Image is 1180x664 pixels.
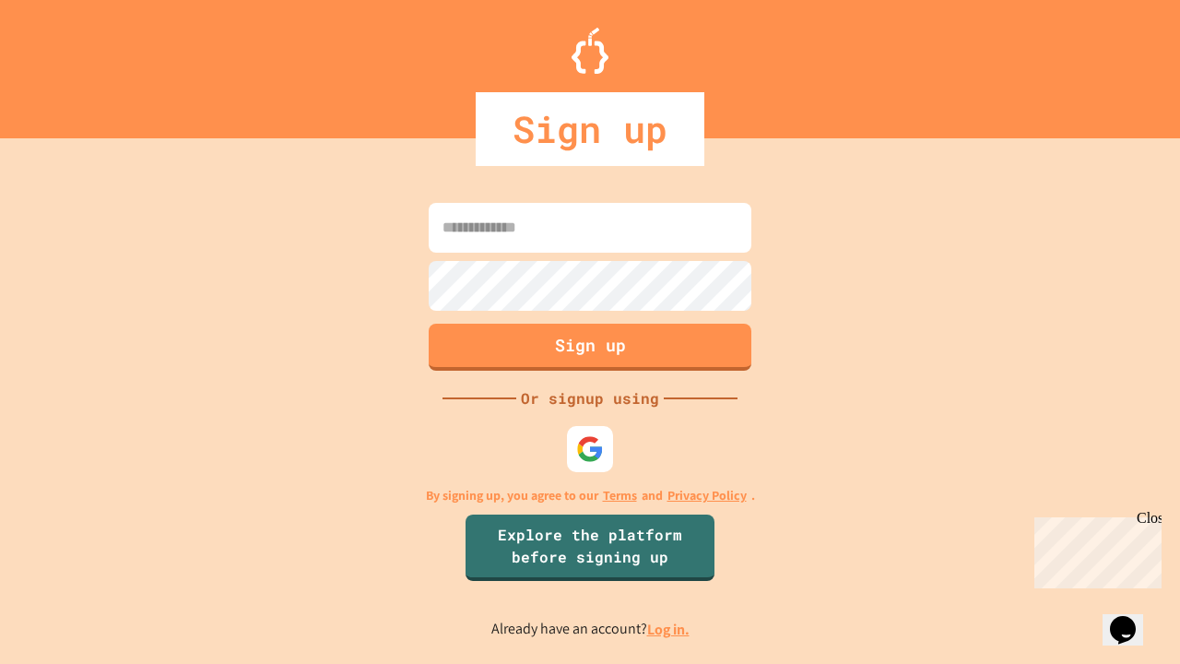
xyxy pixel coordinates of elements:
[466,515,714,581] a: Explore the platform before signing up
[516,387,664,409] div: Or signup using
[491,618,690,641] p: Already have an account?
[576,435,604,463] img: google-icon.svg
[426,486,755,505] p: By signing up, you agree to our and .
[476,92,704,166] div: Sign up
[667,486,747,505] a: Privacy Policy
[572,28,608,74] img: Logo.svg
[1027,510,1162,588] iframe: chat widget
[7,7,127,117] div: Chat with us now!Close
[603,486,637,505] a: Terms
[647,620,690,639] a: Log in.
[1103,590,1162,646] iframe: chat widget
[429,324,751,371] button: Sign up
